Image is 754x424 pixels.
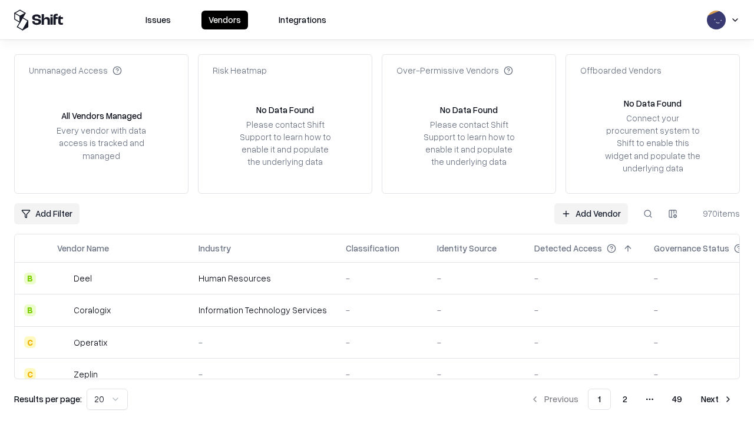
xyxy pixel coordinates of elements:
[138,11,178,29] button: Issues
[57,304,69,316] img: Coralogix
[52,124,150,161] div: Every vendor with data access is tracked and managed
[437,272,515,284] div: -
[437,336,515,349] div: -
[588,389,611,410] button: 1
[199,272,327,284] div: Human Resources
[201,11,248,29] button: Vendors
[74,304,111,316] div: Coralogix
[74,336,107,349] div: Operatix
[57,273,69,284] img: Deel
[663,389,692,410] button: 49
[14,203,80,224] button: Add Filter
[57,368,69,380] img: Zeplin
[57,336,69,348] img: Operatix
[554,203,628,224] a: Add Vendor
[613,389,637,410] button: 2
[24,273,36,284] div: B
[440,104,498,116] div: No Data Found
[534,242,602,254] div: Detected Access
[199,368,327,380] div: -
[534,272,635,284] div: -
[24,368,36,380] div: C
[437,368,515,380] div: -
[346,242,399,254] div: Classification
[29,64,122,77] div: Unmanaged Access
[74,368,98,380] div: Zeplin
[534,336,635,349] div: -
[61,110,142,122] div: All Vendors Managed
[396,64,513,77] div: Over-Permissive Vendors
[346,304,418,316] div: -
[199,336,327,349] div: -
[57,242,109,254] div: Vendor Name
[24,336,36,348] div: C
[14,393,82,405] p: Results per page:
[420,118,518,168] div: Please contact Shift Support to learn how to enable it and populate the underlying data
[534,304,635,316] div: -
[580,64,662,77] div: Offboarded Vendors
[693,207,740,220] div: 970 items
[437,304,515,316] div: -
[694,389,740,410] button: Next
[346,368,418,380] div: -
[74,272,92,284] div: Deel
[272,11,333,29] button: Integrations
[236,118,334,168] div: Please contact Shift Support to learn how to enable it and populate the underlying data
[523,389,740,410] nav: pagination
[534,368,635,380] div: -
[654,242,729,254] div: Governance Status
[604,112,702,174] div: Connect your procurement system to Shift to enable this widget and populate the underlying data
[256,104,314,116] div: No Data Found
[346,336,418,349] div: -
[437,242,497,254] div: Identity Source
[199,304,327,316] div: Information Technology Services
[213,64,267,77] div: Risk Heatmap
[346,272,418,284] div: -
[199,242,231,254] div: Industry
[24,304,36,316] div: B
[624,97,682,110] div: No Data Found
